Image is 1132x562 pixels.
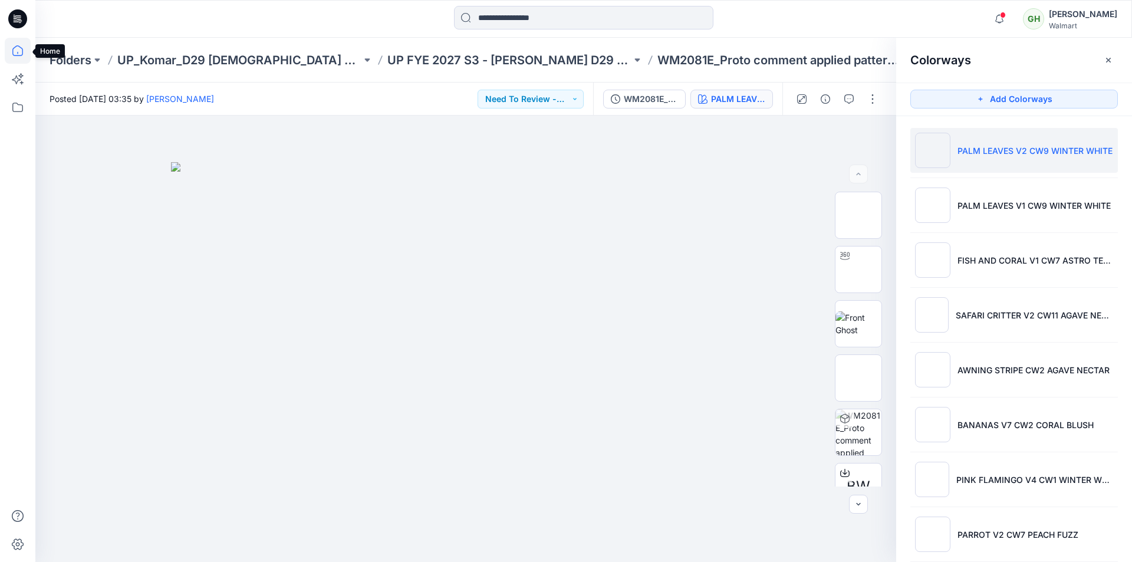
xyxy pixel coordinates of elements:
img: SAFARI CRITTER V2 CW11 AGAVE NECTAR [915,297,949,333]
img: Front Ghost [835,311,881,336]
p: PINK FLAMINGO V4 CW1 WINTER WHITE [956,474,1113,486]
span: BW [847,476,870,497]
p: WM2081E_Proto comment applied pattern_COLORWAY [657,52,901,68]
img: PALM LEAVES V2 CW9 WINTER WHITE [915,133,950,168]
p: PARROT V2 CW7 PEACH FUZZ [957,528,1078,541]
p: PALM LEAVES V1 CW9 WINTER WHITE [957,199,1111,212]
img: BANANAS V7 CW2 CORAL BLUSH [915,407,950,442]
p: PALM LEAVES V2 CW9 WINTER WHITE [957,144,1113,157]
a: [PERSON_NAME] [146,94,214,104]
div: [PERSON_NAME] [1049,7,1117,21]
img: PALM LEAVES V1 CW9 WINTER WHITE [915,188,950,223]
p: BANANAS V7 CW2 CORAL BLUSH [957,419,1094,431]
button: WM2081E_Proto comment applied pattern_REV1 [603,90,686,109]
img: PINK FLAMINGO V4 CW1 WINTER WHITE [915,462,949,497]
p: AWNING STRIPE CW2 AGAVE NECTAR [957,364,1110,376]
h2: Colorways [910,53,971,67]
div: GH [1023,8,1044,29]
p: FISH AND CORAL V1 CW7 ASTRO TEAL [957,254,1113,267]
div: PALM LEAVES V2 CW9 WINTER WHITE [711,93,765,106]
img: FISH AND CORAL V1 CW7 ASTRO TEAL [915,242,950,278]
img: WM2081E_Proto comment applied pattern_REV1 PALM LEAVES V2 CW9 WINTER WHITE [835,409,881,455]
button: PALM LEAVES V2 CW9 WINTER WHITE [690,90,773,109]
img: PARROT V2 CW7 PEACH FUZZ [915,517,950,552]
button: Add Colorways [910,90,1118,109]
p: SAFARI CRITTER V2 CW11 AGAVE NECTAR [956,309,1113,321]
img: AWNING STRIPE CW2 AGAVE NECTAR [915,352,950,387]
span: Posted [DATE] 03:35 by [50,93,214,105]
button: Details [816,90,835,109]
div: WM2081E_Proto comment applied pattern_REV1 [624,93,678,106]
div: Walmart [1049,21,1117,30]
a: UP_Komar_D29 [DEMOGRAPHIC_DATA] Sleep [117,52,361,68]
a: UP FYE 2027 S3 - [PERSON_NAME] D29 [DEMOGRAPHIC_DATA] Sleepwear [387,52,631,68]
a: Folders [50,52,91,68]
